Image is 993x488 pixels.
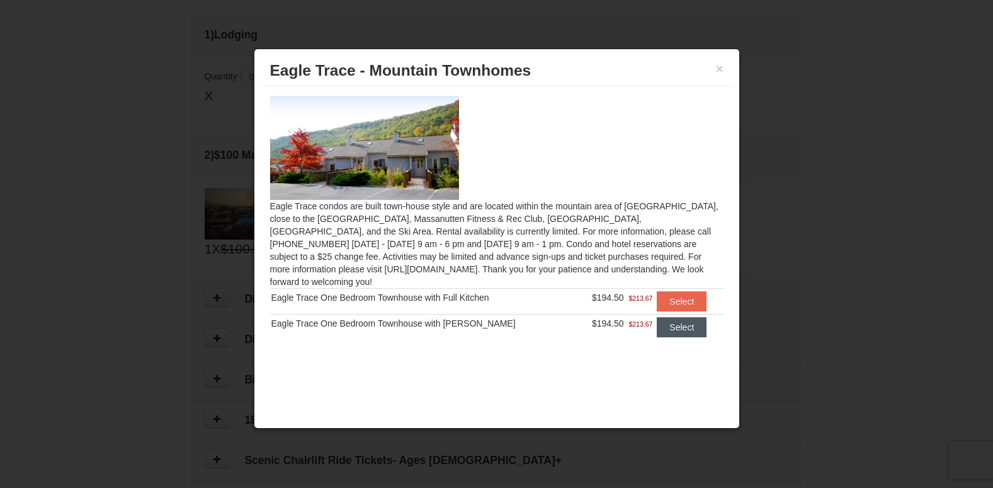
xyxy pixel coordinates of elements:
[628,318,652,330] span: $213.67
[270,96,459,199] img: 19218983-1-9b289e55.jpg
[270,62,531,79] span: Eagle Trace - Mountain Townhomes
[628,292,652,305] span: $213.67
[657,317,706,337] button: Select
[657,291,706,311] button: Select
[592,293,624,303] span: $194.50
[271,317,575,330] div: Eagle Trace One Bedroom Townhouse with [PERSON_NAME]
[271,291,575,304] div: Eagle Trace One Bedroom Townhouse with Full Kitchen
[261,86,733,362] div: Eagle Trace condos are built town-house style and are located within the mountain area of [GEOGRA...
[592,318,624,328] span: $194.50
[716,62,723,75] button: ×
